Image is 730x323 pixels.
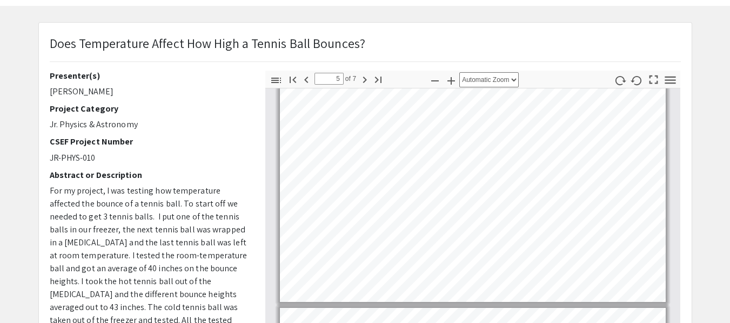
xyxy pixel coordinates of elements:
h2: Project Category [50,104,249,114]
h2: Presenter(s) [50,71,249,81]
iframe: Chat [8,274,46,315]
button: Rotate Clockwise [611,72,629,88]
p: [PERSON_NAME] [50,85,249,98]
select: Zoom [459,72,519,87]
h2: CSEF Project Number [50,136,249,147]
button: Rotate Counterclockwise [627,72,646,88]
button: Next Page [356,71,374,87]
input: Page [314,73,344,85]
button: Tools [661,72,679,88]
button: Go to Last Page [369,71,387,87]
button: Zoom Out [426,72,444,88]
button: Go to First Page [284,71,302,87]
button: Switch to Presentation Mode [644,71,662,86]
p: Does Temperature Affect How High a Tennis Ball Bounces? [50,33,366,53]
h2: Abstract or Description [50,170,249,180]
div: Page 5 [275,81,671,307]
p: Jr. Physics & Astronomy [50,118,249,131]
span: of 7 [344,73,357,85]
button: Previous Page [297,71,316,87]
button: Zoom In [442,72,460,88]
p: JR-PHYS-010 [50,152,249,164]
button: Toggle Sidebar [267,72,285,88]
